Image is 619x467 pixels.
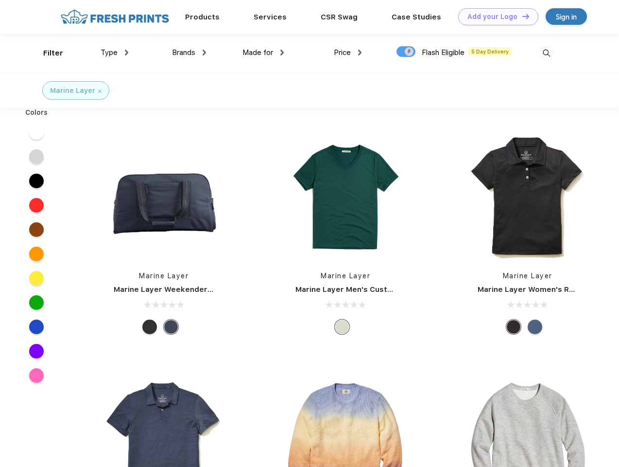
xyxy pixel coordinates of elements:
[358,50,361,55] img: dropdown.png
[125,50,128,55] img: dropdown.png
[506,320,521,334] div: Black
[463,132,592,261] img: func=resize&h=266
[172,48,195,57] span: Brands
[321,13,358,21] a: CSR Swag
[139,272,189,280] a: Marine Layer
[528,320,542,334] div: Navy
[522,14,529,19] img: DT
[546,8,587,25] a: Sign in
[281,132,410,261] img: func=resize&h=266
[556,11,577,22] div: Sign in
[538,45,554,61] img: desktop_search.svg
[101,48,118,57] span: Type
[142,320,157,334] div: Phantom
[467,13,517,21] div: Add your Logo
[321,272,370,280] a: Marine Layer
[99,132,228,261] img: func=resize&h=266
[164,320,178,334] div: Navy
[43,48,63,59] div: Filter
[254,13,287,21] a: Services
[468,47,512,56] span: 5 Day Delivery
[335,320,349,334] div: Any Color
[334,48,351,57] span: Price
[280,50,284,55] img: dropdown.png
[114,285,224,294] a: Marine Layer Weekender Bag
[18,108,55,118] div: Colors
[295,285,488,294] a: Marine Layer Men's Custom Dyed Signature V-Neck
[503,272,552,280] a: Marine Layer
[58,8,172,25] img: fo%20logo%202.webp
[242,48,273,57] span: Made for
[50,86,95,96] div: Marine Layer
[185,13,220,21] a: Products
[203,50,206,55] img: dropdown.png
[422,48,464,57] span: Flash Eligible
[98,90,102,93] img: filter_cancel.svg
